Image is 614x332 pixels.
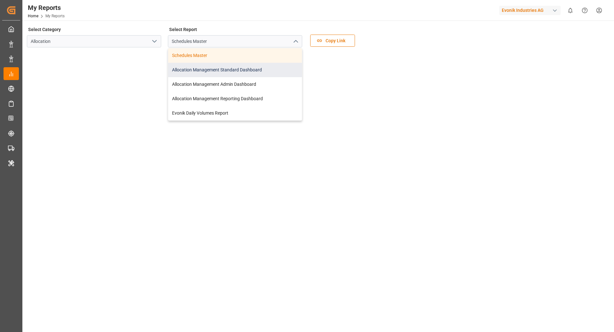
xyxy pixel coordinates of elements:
div: Allocation Management Standard Dashboard [168,63,302,77]
button: Help Center [578,3,592,18]
div: Allocation Management Admin Dashboard [168,77,302,92]
a: Home [28,14,38,18]
div: Allocation Management Reporting Dashboard [168,92,302,106]
div: Evonik Daily Volumes Report [168,106,302,120]
input: Type to search/select [27,35,161,47]
div: Schedules Master [168,48,302,63]
label: Select Category [27,25,62,34]
div: Evonik Industries AG [499,6,561,15]
label: Select Report [168,25,198,34]
button: open menu [149,36,159,46]
button: Evonik Industries AG [499,4,563,16]
button: close menu [290,36,300,46]
button: show 0 new notifications [563,3,578,18]
button: Copy Link [310,35,355,47]
input: Type to search/select [168,35,302,47]
div: My Reports [28,3,65,12]
span: Copy Link [322,37,349,44]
